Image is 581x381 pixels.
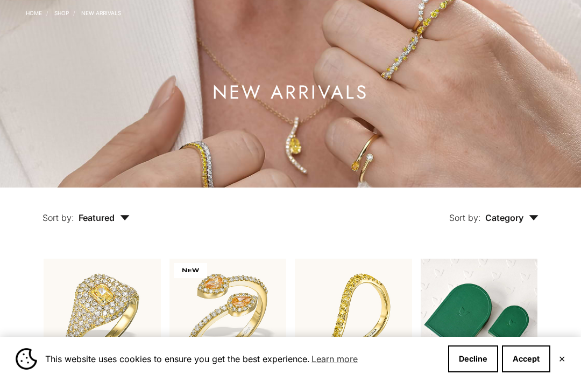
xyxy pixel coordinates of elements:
[448,345,498,372] button: Decline
[485,212,539,223] span: Category
[295,259,412,376] img: #YellowGold
[169,259,287,376] img: #YellowGold
[79,212,130,223] span: Featured
[44,259,161,376] img: #YellowGold
[310,351,359,367] a: Learn more
[212,86,369,99] h1: NEW ARRIVALS
[16,348,37,370] img: Cookie banner
[42,212,74,223] span: Sort by:
[18,188,154,233] button: Sort by: Featured
[174,263,207,278] span: NEW
[81,10,121,16] a: NEW ARRIVALS
[26,10,42,16] a: Home
[54,10,69,16] a: Shop
[558,356,565,362] button: Close
[424,188,563,233] button: Sort by: Category
[449,212,481,223] span: Sort by:
[502,345,550,372] button: Accept
[44,259,161,376] a: #YellowGold #WhiteGold #RoseGold
[45,351,440,367] span: This website uses cookies to ensure you get the best experience.
[26,8,121,16] nav: Breadcrumb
